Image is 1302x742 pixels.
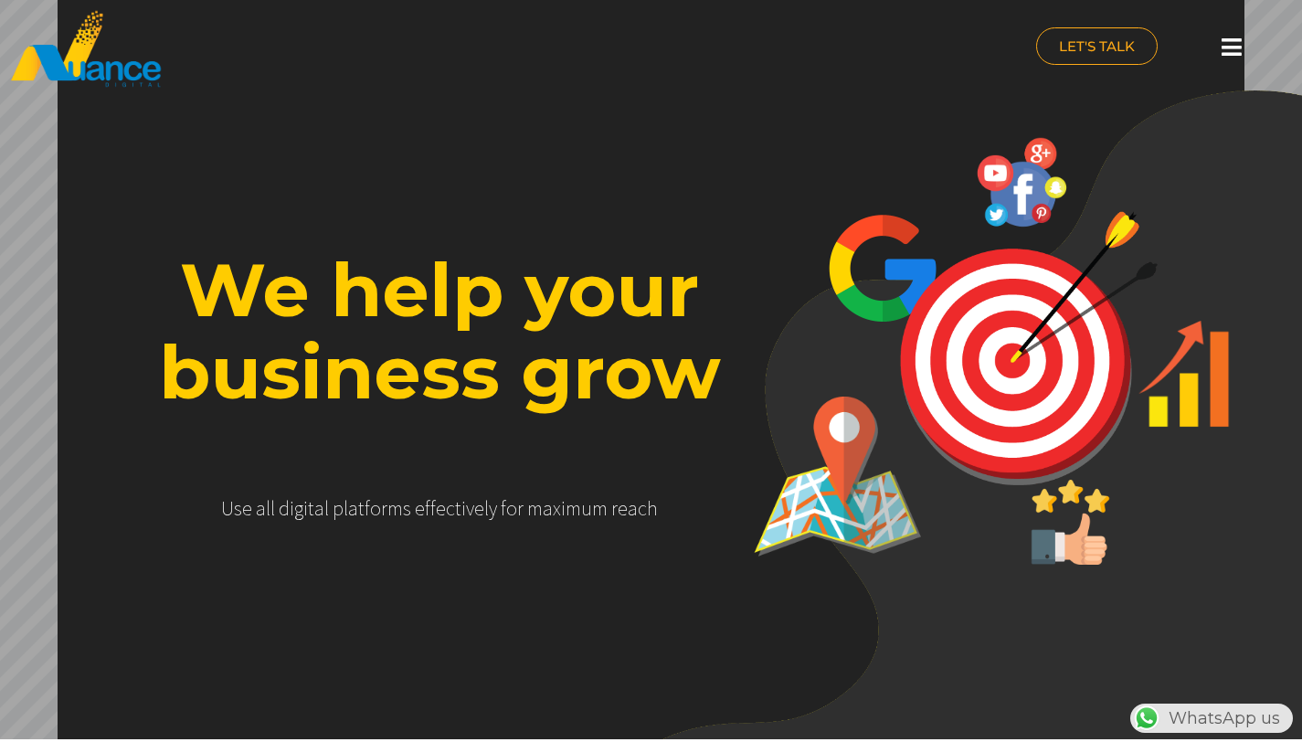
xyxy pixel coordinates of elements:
[474,497,484,520] div: e
[1132,704,1161,733] img: WhatsApp
[501,497,506,520] div: f
[358,497,365,520] div: t
[381,497,387,520] div: r
[484,497,489,520] div: l
[455,497,461,520] div: t
[1130,704,1293,733] div: WhatsApp us
[461,497,466,520] div: i
[566,497,581,520] div: m
[430,497,436,520] div: f
[527,497,543,520] div: m
[517,497,524,520] div: r
[256,497,266,520] div: a
[466,497,474,520] div: v
[303,497,308,520] div: i
[324,497,329,520] div: l
[234,497,242,520] div: s
[387,497,403,520] div: m
[553,497,561,520] div: x
[436,497,446,520] div: e
[415,497,425,520] div: e
[1130,708,1293,728] a: WhatsAppWhatsApp us
[506,497,517,520] div: o
[308,497,314,520] div: t
[403,497,411,520] div: s
[1036,27,1158,65] a: LET'S TALK
[446,497,455,520] div: c
[344,497,348,520] div: l
[348,497,358,520] div: a
[115,249,765,413] rs-layer: We help your business grow
[647,497,658,520] div: h
[618,497,628,520] div: e
[581,497,592,520] div: u
[561,497,566,520] div: i
[9,9,163,89] img: nuance-qatar_logo
[365,497,370,520] div: f
[242,497,252,520] div: e
[611,497,618,520] div: r
[628,497,638,520] div: a
[489,497,497,520] div: y
[294,497,303,520] div: g
[333,497,344,520] div: p
[638,497,647,520] div: c
[543,497,553,520] div: a
[370,497,381,520] div: o
[314,497,324,520] div: a
[592,497,608,520] div: m
[425,497,430,520] div: f
[266,497,270,520] div: l
[1059,39,1135,53] span: LET'S TALK
[9,9,642,89] a: nuance-qatar_logo
[290,497,294,520] div: i
[270,497,275,520] div: l
[221,497,234,520] div: U
[279,497,290,520] div: d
